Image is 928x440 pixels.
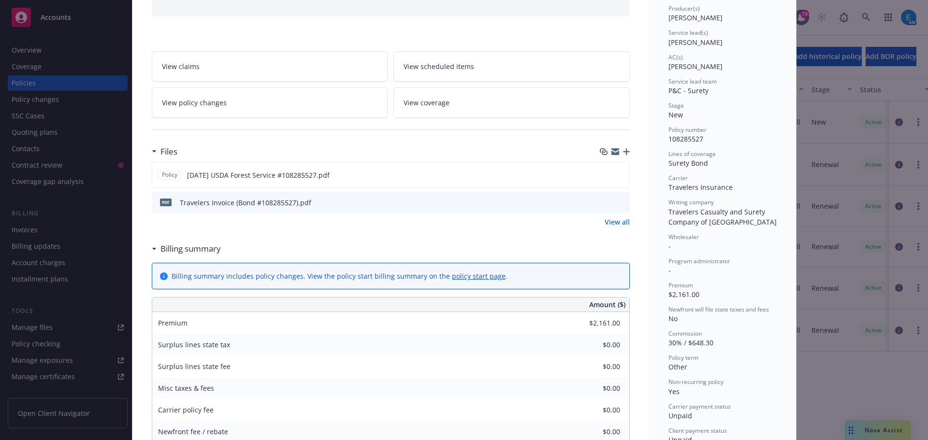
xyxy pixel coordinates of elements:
[158,340,230,349] span: Surplus lines state tax
[668,158,777,168] div: Surety Bond
[605,217,630,227] a: View all
[668,362,687,371] span: Other
[152,242,221,255] div: Billing summary
[668,241,671,251] span: -
[668,86,709,95] span: P&C - Surety
[668,290,699,299] span: $2,161.00
[158,318,188,327] span: Premium
[668,28,708,37] span: Service lead(s)
[668,150,716,158] span: Lines of coverage
[668,266,671,275] span: -
[589,299,625,310] span: Amount ($)
[668,53,683,61] span: AC(s)
[152,145,177,158] div: Files
[668,198,714,206] span: Writing company
[668,305,769,313] span: Newfront will file state taxes and fees
[668,281,693,289] span: Premium
[668,4,700,13] span: Producer(s)
[563,338,626,352] input: 0.00
[180,198,311,208] div: Travelers Invoice (Bond #108285527).pdf
[668,134,703,143] span: 108285527
[158,427,228,436] span: Newfront fee / rebate
[617,198,626,208] button: preview file
[668,207,777,227] span: Travelers Casualty and Surety Company of [GEOGRAPHIC_DATA]
[668,101,684,110] span: Stage
[668,183,733,192] span: Travelers Insurance
[404,61,474,71] span: View scheduled items
[152,87,388,118] a: View policy changes
[602,198,609,208] button: download file
[172,271,507,281] div: Billing summary includes policy changes. View the policy start billing summary on the .
[668,338,713,347] span: 30% / $648.30
[160,199,172,206] span: pdf
[668,13,723,22] span: [PERSON_NAME]
[668,77,717,85] span: Service lead team
[452,271,506,281] a: policy start page
[563,359,626,374] input: 0.00
[393,87,630,118] a: View coverage
[563,403,626,417] input: 0.00
[668,110,683,119] span: New
[160,145,177,158] h3: Files
[617,170,625,180] button: preview file
[152,51,388,82] a: View claims
[563,425,626,439] input: 0.00
[668,62,723,71] span: [PERSON_NAME]
[601,170,609,180] button: download file
[162,61,200,71] span: View claims
[668,354,698,362] span: Policy term
[668,329,702,338] span: Commission
[668,257,730,265] span: Program administrator
[668,378,724,386] span: Non-recurring policy
[158,405,214,414] span: Carrier policy fee
[158,383,214,393] span: Misc taxes & fees
[160,170,179,179] span: Policy
[668,126,707,134] span: Policy number
[563,316,626,330] input: 0.00
[668,233,699,241] span: Wholesaler
[668,38,723,47] span: [PERSON_NAME]
[158,362,231,371] span: Surplus lines state fee
[668,402,731,411] span: Carrier payment status
[162,98,227,108] span: View policy changes
[668,174,688,182] span: Carrier
[668,426,727,435] span: Client payment status
[404,98,449,108] span: View coverage
[668,387,680,396] span: Yes
[668,314,678,323] span: No
[563,381,626,396] input: 0.00
[187,170,330,180] span: [DATE] USDA Forest Service #108285527.pdf
[160,242,221,255] h3: Billing summary
[668,411,692,420] span: Unpaid
[393,51,630,82] a: View scheduled items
